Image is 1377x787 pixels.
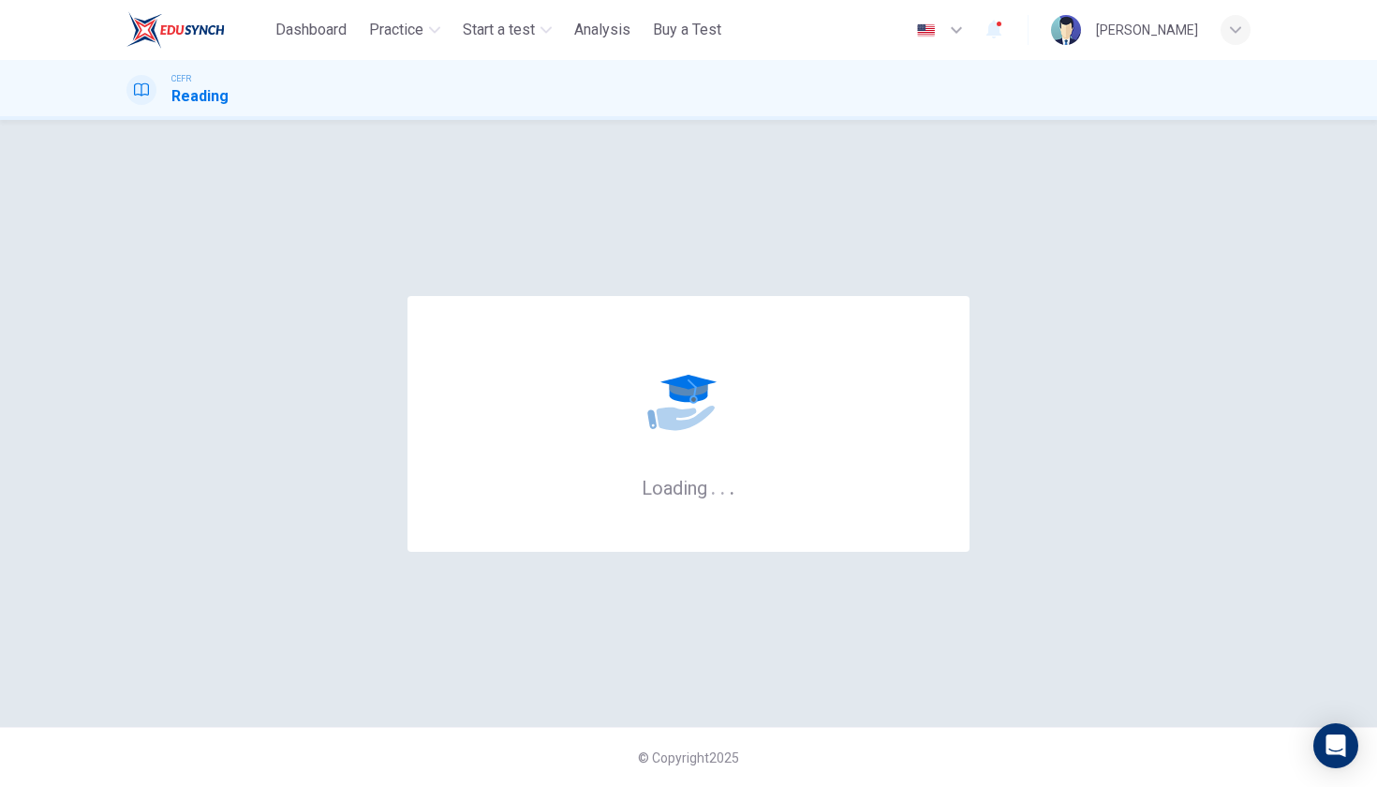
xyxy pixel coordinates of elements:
[645,13,729,47] button: Buy a Test
[574,19,630,41] span: Analysis
[171,72,191,85] span: CEFR
[1051,15,1081,45] img: Profile picture
[642,475,735,499] h6: Loading
[1313,723,1358,768] div: Open Intercom Messenger
[455,13,559,47] button: Start a test
[719,470,726,501] h6: .
[126,11,268,49] a: ELTC logo
[567,13,638,47] button: Analysis
[638,750,739,765] span: © Copyright 2025
[914,23,938,37] img: en
[1096,19,1198,41] div: [PERSON_NAME]
[369,19,423,41] span: Practice
[171,85,229,108] h1: Reading
[275,19,347,41] span: Dashboard
[362,13,448,47] button: Practice
[268,13,354,47] button: Dashboard
[729,470,735,501] h6: .
[653,19,721,41] span: Buy a Test
[126,11,225,49] img: ELTC logo
[463,19,535,41] span: Start a test
[710,470,717,501] h6: .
